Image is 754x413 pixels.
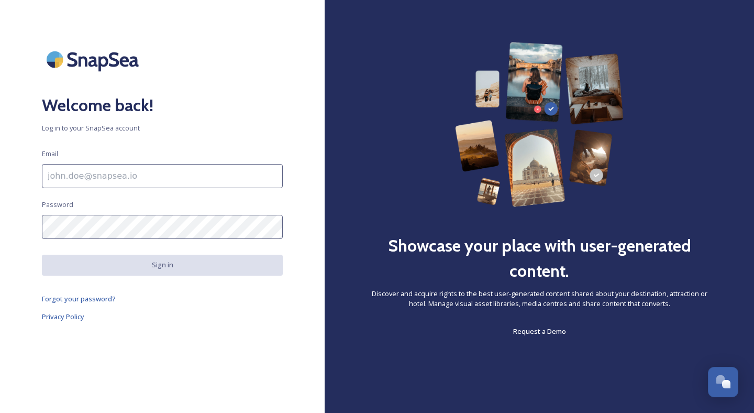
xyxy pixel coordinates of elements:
[42,292,283,305] a: Forgot your password?
[455,42,624,207] img: 63b42ca75bacad526042e722_Group%20154-p-800.png
[42,294,116,303] span: Forgot your password?
[42,312,84,321] span: Privacy Policy
[42,164,283,188] input: john.doe@snapsea.io
[42,123,283,133] span: Log in to your SnapSea account
[367,289,712,309] span: Discover and acquire rights to the best user-generated content shared about your destination, att...
[513,327,566,336] span: Request a Demo
[367,233,712,284] h2: Showcase your place with user-generated content.
[42,310,283,323] a: Privacy Policy
[42,149,58,159] span: Email
[513,325,566,338] a: Request a Demo
[42,255,283,275] button: Sign in
[42,93,283,118] h2: Welcome back!
[42,42,147,77] img: SnapSea Logo
[708,367,738,397] button: Open Chat
[42,200,73,210] span: Password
